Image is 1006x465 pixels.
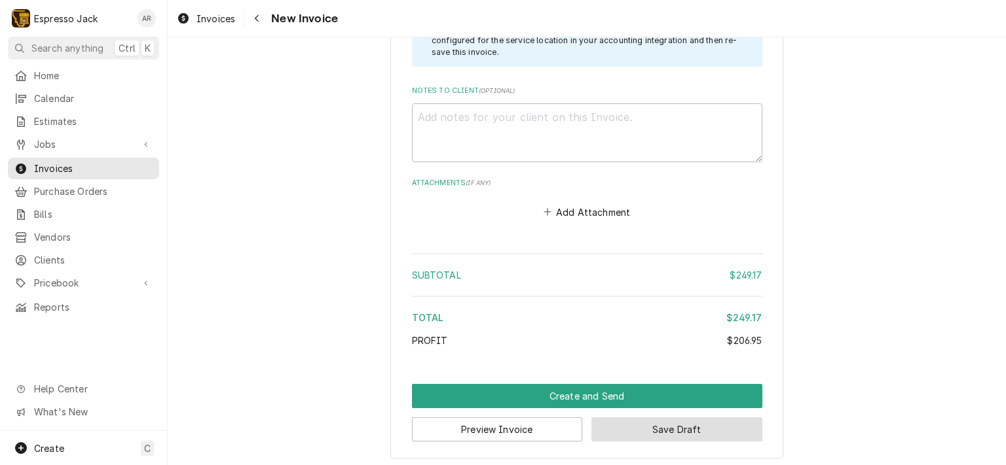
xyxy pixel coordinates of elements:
button: Add Attachment [541,203,633,221]
a: Estimates [8,111,159,132]
span: Subtotal [412,269,461,281]
span: Help Center [34,382,151,396]
div: $249.17 [730,268,762,282]
span: Invoices [196,12,235,26]
div: Button Group Row [412,408,762,441]
span: Estimates [34,114,153,128]
div: Total [412,311,762,324]
div: Espresso Jack's Avatar [12,9,30,27]
button: Save Draft [591,417,762,441]
a: Purchase Orders [8,181,159,202]
button: Create and Send [412,384,762,408]
span: ( if any ) [466,179,491,186]
div: Espresso Jack [34,12,98,26]
span: Pricebook [34,276,133,290]
a: Invoices [172,8,240,29]
label: Notes to Client [412,86,762,96]
a: Bills [8,203,159,225]
span: Purchase Orders [34,184,153,198]
span: Bills [34,207,153,221]
div: Amount Summary [412,249,762,356]
a: Vendors [8,226,159,248]
span: Search anything [31,41,103,55]
div: Allan Ross's Avatar [138,9,156,27]
div: AR [138,9,156,27]
button: Navigate back [246,8,267,29]
div: Notes to Client [412,86,762,162]
a: Go to Help Center [8,378,159,400]
a: Go to Pricebook [8,272,159,294]
span: Home [34,69,153,82]
div: Profit [412,334,762,347]
span: K [145,41,151,55]
button: Preview Invoice [412,417,583,441]
span: Profit [412,335,448,346]
div: Button Group [412,384,762,441]
span: $206.95 [727,335,762,346]
a: Go to What's New [8,401,159,422]
span: Clients [34,253,153,267]
a: Home [8,65,159,86]
span: Calendar [34,92,153,105]
a: Invoices [8,158,159,179]
button: Search anythingCtrlK [8,37,159,60]
a: Reports [8,296,159,318]
span: Vendors [34,230,153,244]
a: Go to Jobs [8,133,159,155]
a: Clients [8,249,159,271]
span: Invoices [34,162,153,175]
span: Total [412,312,444,323]
div: Button Group Row [412,384,762,408]
a: Calendar [8,88,159,109]
span: What's New [34,405,151,419]
div: E [12,9,30,27]
label: Attachments [412,178,762,188]
span: C [144,441,151,455]
span: ( optional ) [479,87,515,94]
span: Jobs [34,137,133,151]
div: Subtotal [412,268,762,282]
span: Ctrl [119,41,136,55]
span: Create [34,443,64,454]
span: New Invoice [267,10,338,27]
div: Attachments [412,178,762,221]
span: Reports [34,300,153,314]
div: $249.17 [726,311,762,324]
